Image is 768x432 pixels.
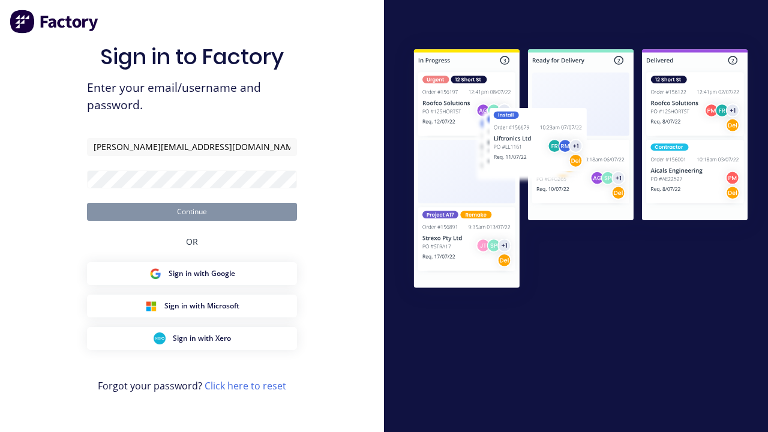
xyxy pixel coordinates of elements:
h1: Sign in to Factory [100,44,284,70]
button: Continue [87,203,297,221]
span: Sign in with Microsoft [164,301,239,311]
img: Sign in [394,31,768,310]
a: Click here to reset [205,379,286,392]
button: Microsoft Sign inSign in with Microsoft [87,295,297,317]
span: Forgot your password? [98,379,286,393]
img: Google Sign in [149,268,161,280]
span: Enter your email/username and password. [87,79,297,114]
span: Sign in with Xero [173,333,231,344]
input: Email/Username [87,138,297,156]
img: Xero Sign in [154,332,166,344]
img: Microsoft Sign in [145,300,157,312]
button: Google Sign inSign in with Google [87,262,297,285]
span: Sign in with Google [169,268,235,279]
div: OR [186,221,198,262]
button: Xero Sign inSign in with Xero [87,327,297,350]
img: Factory [10,10,100,34]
